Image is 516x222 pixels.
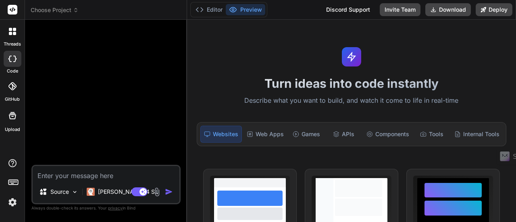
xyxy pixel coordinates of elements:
[108,205,123,210] span: privacy
[50,188,69,196] p: Source
[5,126,20,133] label: Upload
[31,204,181,212] p: Always double-check its answers. Your in Bind
[5,96,20,103] label: GitHub
[6,195,19,209] img: settings
[7,68,18,75] label: code
[321,3,375,16] div: Discord Support
[192,95,511,106] p: Describe what you want to build, and watch it come to life in real-time
[192,4,226,15] button: Editor
[31,6,79,14] span: Choose Project
[243,126,287,143] div: Web Apps
[200,126,242,143] div: Websites
[165,188,173,196] img: icon
[414,126,449,143] div: Tools
[451,126,503,143] div: Internal Tools
[363,126,412,143] div: Components
[476,3,512,16] button: Deploy
[71,189,78,195] img: Pick Models
[425,3,471,16] button: Download
[226,4,265,15] button: Preview
[380,3,420,16] button: Invite Team
[87,188,95,196] img: Claude 4 Sonnet
[152,187,162,197] img: attachment
[98,188,158,196] p: [PERSON_NAME] 4 S..
[192,76,511,91] h1: Turn ideas into code instantly
[326,126,361,143] div: APIs
[4,41,21,48] label: threads
[289,126,324,143] div: Games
